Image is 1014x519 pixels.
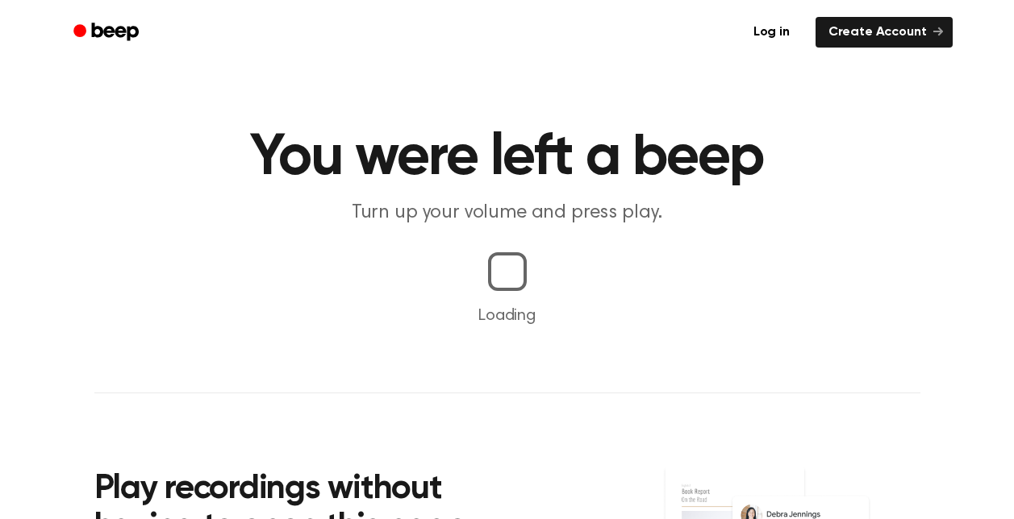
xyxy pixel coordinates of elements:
[94,129,920,187] h1: You were left a beep
[816,17,953,48] a: Create Account
[737,14,806,51] a: Log in
[19,304,995,328] p: Loading
[198,200,817,226] p: Turn up your volume and press play.
[62,17,153,48] a: Beep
